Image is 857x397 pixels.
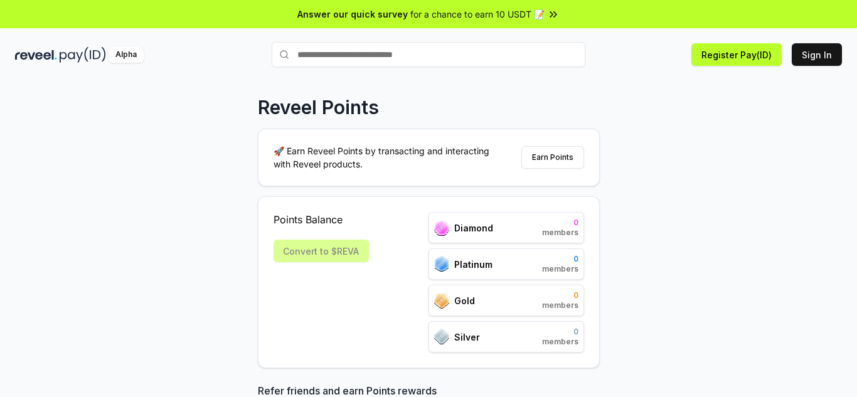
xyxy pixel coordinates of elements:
span: members [542,228,578,238]
img: ranks_icon [434,329,449,345]
span: Diamond [454,221,493,235]
span: 0 [542,290,578,300]
span: Points Balance [274,212,369,227]
span: for a chance to earn 10 USDT 📝 [410,8,545,21]
span: Platinum [454,258,492,271]
button: Earn Points [521,146,584,169]
span: members [542,300,578,310]
span: Answer our quick survey [297,8,408,21]
div: Alpha [109,47,144,63]
p: Reveel Points [258,96,379,119]
span: Gold [454,294,475,307]
img: pay_id [60,47,106,63]
button: Register Pay(ID) [691,43,782,66]
span: 0 [542,327,578,337]
button: Sign In [792,43,842,66]
span: Silver [454,331,480,344]
span: 0 [542,254,578,264]
img: ranks_icon [434,220,449,236]
p: 🚀 Earn Reveel Points by transacting and interacting with Reveel products. [274,144,499,171]
span: members [542,264,578,274]
img: ranks_icon [434,256,449,272]
img: reveel_dark [15,47,57,63]
span: 0 [542,218,578,228]
span: members [542,337,578,347]
img: ranks_icon [434,293,449,309]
